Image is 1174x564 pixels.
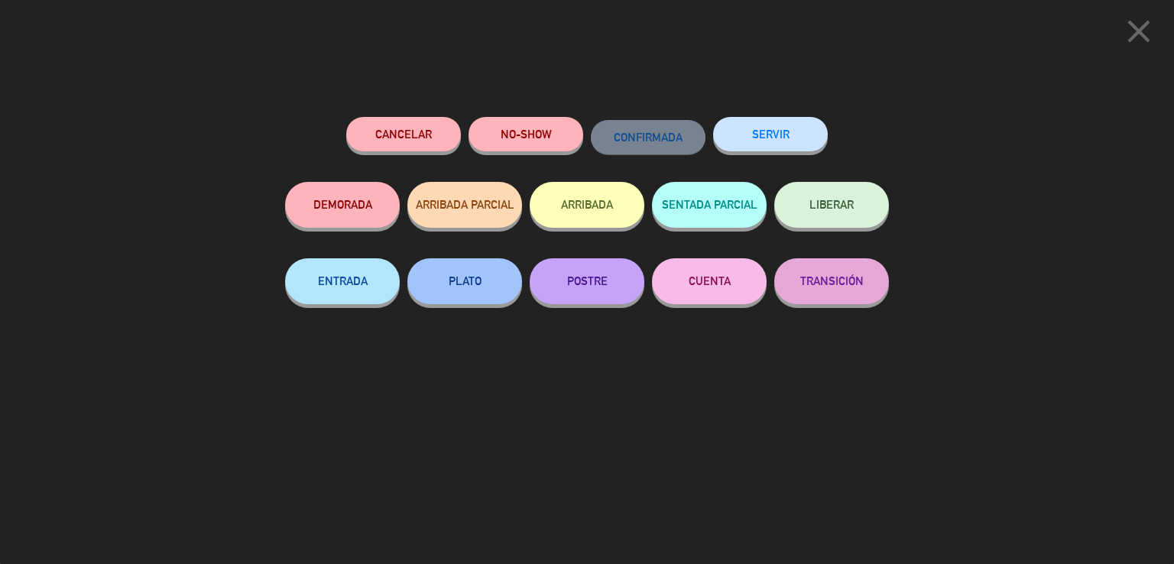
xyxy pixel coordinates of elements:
[713,117,828,151] button: SERVIR
[530,182,644,228] button: ARRIBADA
[652,182,767,228] button: SENTADA PARCIAL
[407,258,522,304] button: PLATO
[652,258,767,304] button: CUENTA
[469,117,583,151] button: NO-SHOW
[591,120,705,154] button: CONFIRMADA
[285,258,400,304] button: ENTRADA
[416,198,514,211] span: ARRIBADA PARCIAL
[346,117,461,151] button: Cancelar
[1115,11,1163,57] button: close
[1120,12,1158,50] i: close
[614,131,683,144] span: CONFIRMADA
[530,258,644,304] button: POSTRE
[809,198,854,211] span: LIBERAR
[407,182,522,228] button: ARRIBADA PARCIAL
[774,258,889,304] button: TRANSICIÓN
[285,182,400,228] button: DEMORADA
[774,182,889,228] button: LIBERAR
